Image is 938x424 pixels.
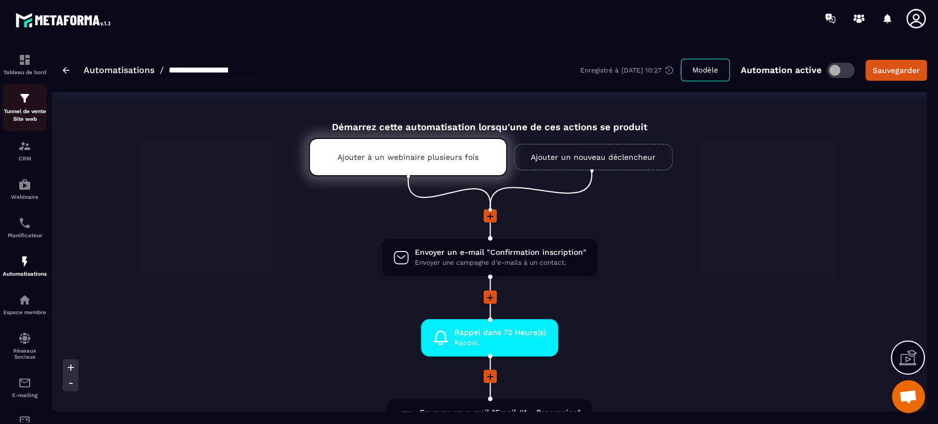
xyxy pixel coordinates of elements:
a: formationformationCRM [3,131,47,170]
p: Réseaux Sociaux [3,348,47,360]
p: Ajouter à un webinaire plusieurs fois [337,153,479,161]
img: formation [18,140,31,153]
span: Envoyer un e-mail "Email #1 - Presuasion" [420,408,581,418]
img: automations [18,178,31,191]
p: Tunnel de vente Site web [3,108,47,123]
a: automationsautomationsWebinaire [3,170,47,208]
p: [DATE] 10:27 [621,66,662,74]
p: E-mailing [3,392,47,398]
div: Ouvrir le chat [892,380,925,413]
a: automationsautomationsEspace membre [3,285,47,323]
img: automations [18,255,31,268]
img: automations [18,293,31,306]
a: automationsautomationsAutomatisations [3,247,47,285]
button: Modèle [681,59,730,81]
p: Tableau de bord [3,69,47,75]
p: Planificateur [3,232,47,238]
img: logo [15,10,114,30]
img: scheduler [18,216,31,230]
p: Automatisations [3,271,47,277]
img: formation [18,53,31,66]
span: Envoyer une campagne d'e-mails à un contact. [415,258,586,268]
span: / [160,65,164,75]
p: Espace membre [3,309,47,315]
div: Sauvegarder [873,65,920,76]
img: social-network [18,332,31,345]
a: formationformationTunnel de vente Site web [3,83,47,131]
span: Rappel. [454,338,546,348]
a: Ajouter un nouveau déclencheur [514,144,673,170]
div: Démarrez cette automatisation lorsqu'une de ces actions se produit [281,109,698,132]
p: CRM [3,155,47,161]
a: Automatisations [84,65,154,75]
a: social-networksocial-networkRéseaux Sociaux [3,323,47,368]
a: schedulerschedulerPlanificateur [3,208,47,247]
img: formation [18,92,31,105]
button: Sauvegarder [865,60,927,81]
p: Webinaire [3,194,47,200]
p: Automation active [741,65,822,75]
img: arrow [63,67,70,74]
div: Enregistré à [580,65,681,75]
span: Envoyer un e-mail "Confirmation inscription" [415,247,586,258]
img: email [18,376,31,389]
a: emailemailE-mailing [3,368,47,406]
a: formationformationTableau de bord [3,45,47,83]
span: Rappel dans 72 Heure(s) [454,327,546,338]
